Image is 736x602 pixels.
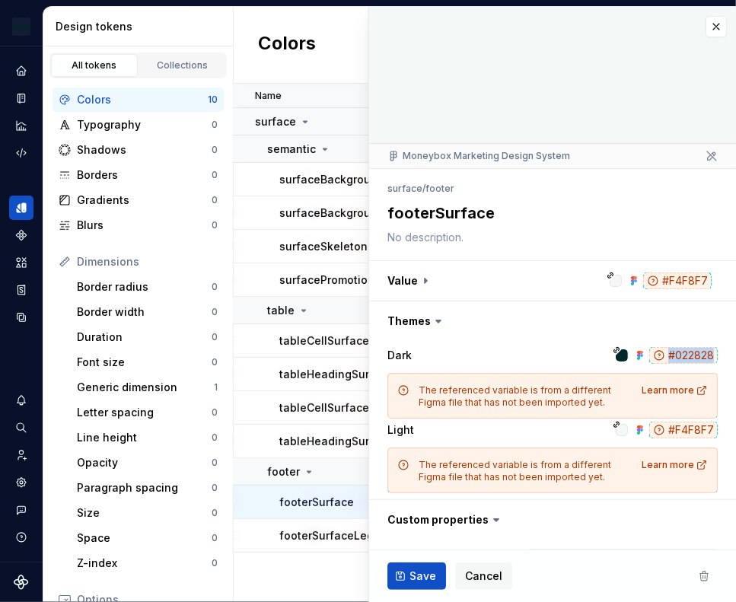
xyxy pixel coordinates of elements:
li: / [422,183,425,194]
a: Blurs0 [53,213,224,237]
a: Components [9,223,33,247]
p: tableCellSurfacePlan [279,333,393,349]
a: Analytics [9,113,33,138]
div: 0 [212,219,218,231]
p: footerSurfaceLegal [279,528,384,543]
a: Typography0 [53,113,224,137]
div: Border radius [77,279,212,295]
a: Storybook stories [9,278,33,302]
div: Contact support [9,498,33,522]
p: surfacePromotion [279,272,374,288]
a: Learn more [642,459,708,471]
a: Data sources [9,305,33,330]
div: Notifications [9,388,33,412]
a: Letter spacing0 [71,400,224,425]
div: Font size [77,355,212,370]
div: 0 [212,169,218,181]
a: Border radius0 [71,275,224,299]
p: Name [255,90,282,102]
div: Opacity [77,455,212,470]
a: Home [9,59,33,83]
div: 0 [212,306,218,318]
div: Blurs [77,218,212,233]
li: surface [387,183,422,194]
svg: Supernova Logo [14,575,29,590]
div: Gradients [77,193,212,208]
button: Search ⌘K [9,416,33,440]
a: Size0 [71,501,224,525]
div: Shadows [77,142,212,158]
p: table [267,303,295,318]
div: Learn more [642,384,708,397]
div: Duration [77,330,212,345]
p: tableHeadingSurfaceColour 2 [279,434,438,449]
div: 0 [212,507,218,519]
div: Size [77,505,212,521]
a: Documentation [9,86,33,110]
div: Paragraph spacing [77,480,212,495]
div: Space [77,530,212,546]
a: Border width0 [71,300,224,324]
div: 0 [212,557,218,569]
label: Light [387,422,414,438]
div: 0 [212,194,218,206]
p: surfaceBackgroundPrimary [279,172,424,187]
p: surfaceSkeleton [279,239,368,254]
a: Duration0 [71,325,224,349]
span: Save [409,569,436,584]
div: Borders [77,167,212,183]
li: footer [425,183,454,194]
div: 0 [212,482,218,494]
a: Invite team [9,443,33,467]
div: 0 [212,432,218,444]
p: surfaceBackgroundBrand [279,205,416,221]
div: 0 [212,281,218,293]
a: Generic dimension1 [71,375,224,400]
p: tableCellSurfaceColour [279,400,404,416]
a: Gradients0 [53,188,224,212]
div: 0 [212,144,218,156]
div: Typography [77,117,212,132]
div: Border width [77,304,212,320]
a: Code automation [9,141,33,165]
div: Collections [145,59,221,72]
div: The referenced variable is from a different Figma file that has not been imported yet. [419,384,632,409]
button: Cancel [455,562,512,590]
div: Line height [77,430,212,445]
div: 0 [212,532,218,544]
div: Design tokens [56,19,227,34]
h2: Colors [258,31,316,59]
a: Assets [9,250,33,275]
label: Dark [387,348,412,363]
span: Cancel [465,569,502,584]
a: Paragraph spacing0 [71,476,224,500]
div: 0 [212,406,218,419]
a: Opacity0 [71,451,224,475]
div: Colors [77,92,208,107]
a: Design tokens [9,196,33,220]
div: #022828 [649,347,718,364]
div: 0 [212,119,218,131]
div: 0 [212,457,218,469]
a: Font size0 [71,350,224,374]
a: Shadows0 [53,138,224,162]
p: footerSurface [279,495,354,510]
div: Z-index [77,556,212,571]
div: 0 [212,331,218,343]
div: 1 [214,381,218,393]
a: Colors10 [53,88,224,112]
a: Borders0 [53,163,224,187]
div: Generic dimension [77,380,214,395]
a: Settings [9,470,33,495]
